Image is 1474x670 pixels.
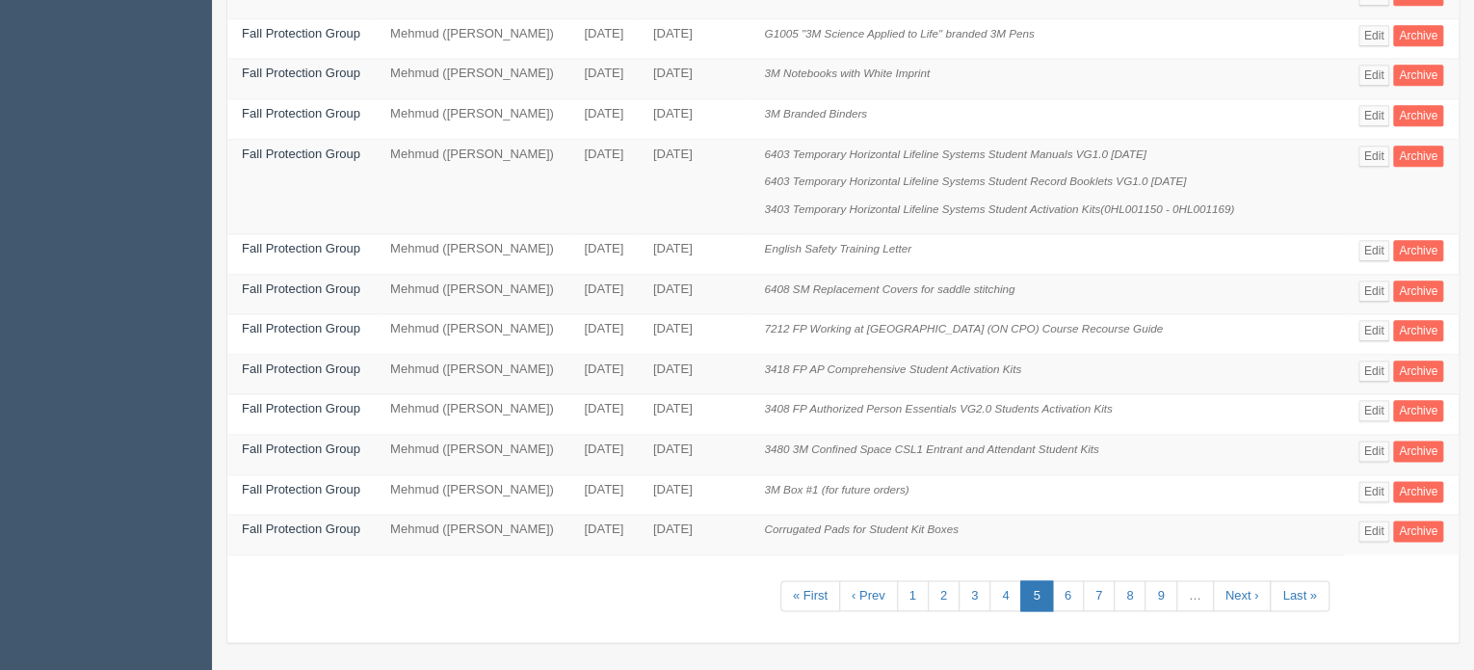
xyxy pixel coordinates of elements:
[569,98,638,139] td: [DATE]
[1393,441,1443,462] a: Archive
[764,483,908,496] i: 3M Box #1 (for future orders)
[569,314,638,355] td: [DATE]
[1393,146,1443,167] a: Archive
[639,98,750,139] td: [DATE]
[242,26,360,40] a: Fall Protection Group
[764,202,1234,215] i: 3403 Temporary Horizontal Lifeline Systems Student Activation Kits(0HL001150 - 0HL001169)
[639,515,750,555] td: [DATE]
[1393,240,1443,261] a: Archive
[376,394,569,435] td: Mehmud ([PERSON_NAME])
[764,362,1021,375] i: 3418 FP AP Comprehensive Student Activation Kits
[376,314,569,355] td: Mehmud ([PERSON_NAME])
[764,442,1098,455] i: 3480 3M Confined Space CSL1 Entrant and Attendant Student Kits
[639,139,750,234] td: [DATE]
[242,66,360,80] a: Fall Protection Group
[376,515,569,555] td: Mehmud ([PERSON_NAME])
[764,107,867,120] i: 3M Branded Binders
[569,515,638,555] td: [DATE]
[242,281,360,296] a: Fall Protection Group
[242,147,360,161] a: Fall Protection Group
[639,274,750,314] td: [DATE]
[764,322,1163,335] i: 7212 FP Working at [GEOGRAPHIC_DATA] (ON CPO) Course Recourse Guide
[242,241,360,255] a: Fall Protection Group
[639,394,750,435] td: [DATE]
[376,474,569,515] td: Mehmud ([PERSON_NAME])
[1393,400,1443,421] a: Archive
[376,274,569,314] td: Mehmud ([PERSON_NAME])
[376,139,569,234] td: Mehmud ([PERSON_NAME])
[764,147,1145,160] i: 6403 Temporary Horizontal Lifeline Systems Student Manuals VG1.0 [DATE]
[1393,320,1443,341] a: Archive
[242,321,360,335] a: Fall Protection Group
[639,59,750,99] td: [DATE]
[1176,580,1214,612] a: …
[1052,580,1084,612] a: 6
[1358,281,1390,302] a: Edit
[639,234,750,275] td: [DATE]
[569,435,638,475] td: [DATE]
[780,580,840,612] a: « First
[839,580,898,612] a: ‹ Prev
[1393,281,1443,302] a: Archive
[639,314,750,355] td: [DATE]
[1114,580,1145,612] a: 8
[1358,320,1390,341] a: Edit
[376,98,569,139] td: Mehmud ([PERSON_NAME])
[1358,25,1390,46] a: Edit
[989,580,1021,612] a: 4
[1213,580,1272,612] a: Next ›
[1083,580,1115,612] a: 7
[1358,441,1390,462] a: Edit
[764,27,1034,40] i: G1005 "3M Science Applied to Life" branded 3M Pens
[1393,361,1443,382] a: Archive
[1393,25,1443,46] a: Archive
[1270,580,1329,612] a: Last »
[242,401,360,415] a: Fall Protection Group
[569,354,638,394] td: [DATE]
[639,435,750,475] td: [DATE]
[928,580,960,612] a: 2
[242,442,360,456] a: Fall Protection Group
[764,67,929,79] i: 3M Notebooks with White Imprint
[959,580,990,612] a: 3
[1358,146,1390,167] a: Edit
[569,139,638,234] td: [DATE]
[639,354,750,394] td: [DATE]
[569,274,638,314] td: [DATE]
[764,523,958,535] i: Corrugated Pads for Student Kit Boxes
[1145,580,1176,612] a: 9
[569,474,638,515] td: [DATE]
[242,106,360,121] a: Fall Protection Group
[1358,481,1390,502] a: Edit
[376,18,569,59] td: Mehmud ([PERSON_NAME])
[639,474,750,515] td: [DATE]
[1358,65,1390,86] a: Edit
[1393,105,1443,126] a: Archive
[1393,521,1443,542] a: Archive
[764,402,1112,415] i: 3408 FP Authorized Person Essentials VG2.0 Students Activation Kits
[764,282,1014,295] i: 6408 SM Replacement Covers for saddle stitching
[376,234,569,275] td: Mehmud ([PERSON_NAME])
[569,59,638,99] td: [DATE]
[1358,105,1390,126] a: Edit
[569,18,638,59] td: [DATE]
[569,234,638,275] td: [DATE]
[1393,65,1443,86] a: Archive
[639,18,750,59] td: [DATE]
[376,354,569,394] td: Mehmud ([PERSON_NAME])
[569,394,638,435] td: [DATE]
[376,435,569,475] td: Mehmud ([PERSON_NAME])
[897,580,929,612] a: 1
[242,482,360,496] a: Fall Protection Group
[1358,521,1390,542] a: Edit
[242,362,360,376] a: Fall Protection Group
[764,242,910,255] i: English Safety Training Letter
[1020,580,1052,612] a: 5
[764,174,1186,187] i: 6403 Temporary Horizontal Lifeline Systems Student Record Booklets VG1.0 [DATE]
[1358,400,1390,421] a: Edit
[1358,240,1390,261] a: Edit
[1358,361,1390,382] a: Edit
[376,59,569,99] td: Mehmud ([PERSON_NAME])
[1393,481,1443,502] a: Archive
[242,522,360,536] a: Fall Protection Group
